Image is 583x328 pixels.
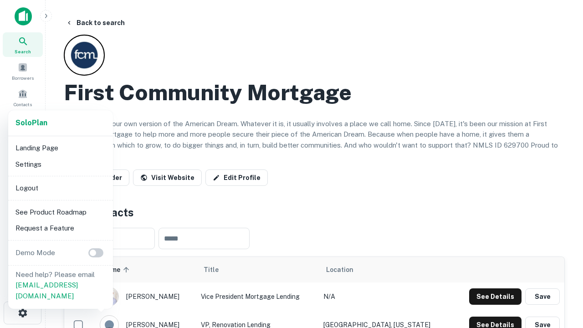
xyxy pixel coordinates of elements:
a: SoloPlan [15,118,47,128]
li: See Product Roadmap [12,204,109,220]
p: Need help? Please email [15,269,106,302]
iframe: Chat Widget [537,226,583,270]
li: Logout [12,180,109,196]
li: Landing Page [12,140,109,156]
strong: Solo Plan [15,118,47,127]
p: Demo Mode [12,247,59,258]
a: [EMAIL_ADDRESS][DOMAIN_NAME] [15,281,78,300]
li: Request a Feature [12,220,109,236]
li: Settings [12,156,109,173]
